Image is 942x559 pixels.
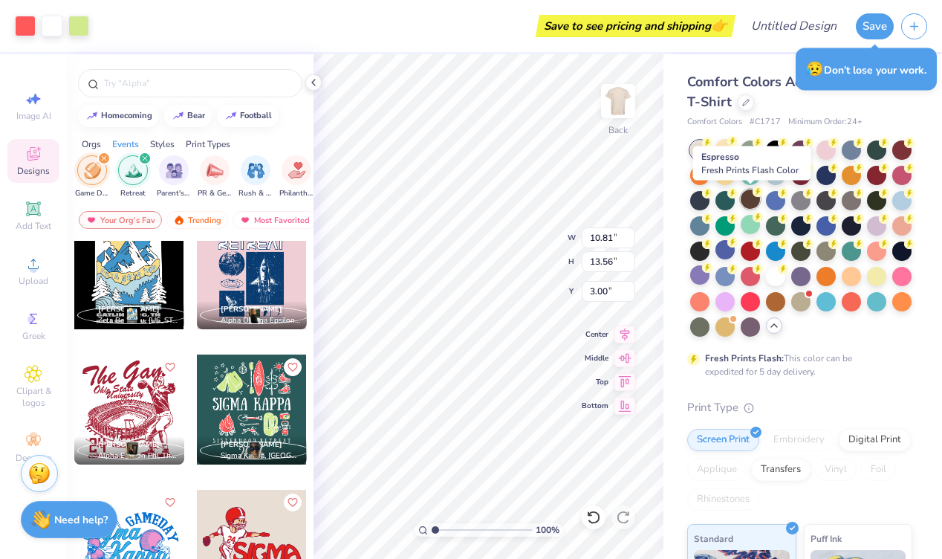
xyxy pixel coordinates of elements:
[539,15,732,37] div: Save to see pricing and shipping
[238,155,273,199] div: filter for Rush & Bid
[186,138,230,151] div: Print Types
[839,429,911,451] div: Digital Print
[173,215,185,225] img: trending.gif
[198,155,232,199] div: filter for PR & General
[157,155,191,199] button: filter button
[811,531,842,546] span: Puff Ink
[238,188,273,199] span: Rush & Bid
[694,531,733,546] span: Standard
[796,48,937,91] div: Don’t lose your work.
[22,330,45,342] span: Greek
[247,162,264,179] img: Rush & Bid Image
[705,352,888,378] div: This color can be expedited for 5 day delivery.
[687,116,742,129] span: Comfort Colors
[536,523,559,537] span: 100 %
[750,116,781,129] span: # C1717
[54,513,108,527] strong: Need help?
[85,215,97,225] img: most_fav.gif
[687,399,912,416] div: Print Type
[693,146,811,181] div: Espresso
[856,13,894,39] button: Save
[101,112,152,120] div: homecoming
[608,123,628,137] div: Back
[7,385,59,409] span: Clipart & logos
[16,110,51,122] span: Image AI
[79,211,162,229] div: Your Org's Fav
[125,162,142,179] img: Retreat Image
[221,450,301,462] span: Sigma Kappa, [GEOGRAPHIC_DATA][US_STATE]
[238,155,273,199] button: filter button
[279,188,314,199] span: Philanthropy
[239,215,251,225] img: most_fav.gif
[711,16,727,34] span: 👉
[221,304,282,314] span: [PERSON_NAME]
[233,211,316,229] div: Most Favorited
[82,138,101,151] div: Orgs
[75,188,109,199] span: Game Day
[120,188,146,199] span: Retreat
[75,155,109,199] div: filter for Game Day
[157,155,191,199] div: filter for Parent's Weekend
[98,315,178,326] span: Zeta Beta Tau, [US_STATE] Tech
[98,450,178,462] span: Alpha Epsilon Phi, The [US_STATE][GEOGRAPHIC_DATA]
[161,358,179,376] button: Like
[815,459,857,481] div: Vinyl
[687,429,759,451] div: Screen Print
[221,315,301,326] span: Alpha Omega Epsilon, [GEOGRAPHIC_DATA][US_STATE]
[764,429,834,451] div: Embroidery
[687,488,759,511] div: Rhinestones
[103,76,293,91] input: Try "Alpha"
[288,162,305,179] img: Philanthropy Image
[751,459,811,481] div: Transfers
[687,73,908,111] span: Comfort Colors Adult Heavyweight T-Shirt
[279,155,314,199] div: filter for Philanthropy
[164,105,212,127] button: bear
[225,112,237,120] img: trend_line.gif
[161,494,179,511] button: Like
[582,353,608,363] span: Middle
[172,112,184,120] img: trend_line.gif
[279,155,314,199] button: filter button
[582,401,608,411] span: Bottom
[788,116,863,129] span: Minimum Order: 24 +
[118,155,148,199] button: filter button
[284,358,302,376] button: Like
[17,165,50,177] span: Designs
[78,105,159,127] button: homecoming
[75,155,109,199] button: filter button
[198,155,232,199] button: filter button
[84,162,101,179] img: Game Day Image
[603,86,633,116] img: Back
[98,439,160,450] span: [PERSON_NAME]
[806,59,824,79] span: 😥
[582,329,608,340] span: Center
[705,352,784,364] strong: Fresh Prints Flash:
[687,459,747,481] div: Applique
[150,138,175,151] div: Styles
[861,459,896,481] div: Foil
[739,11,848,41] input: Untitled Design
[112,138,139,151] div: Events
[166,162,183,179] img: Parent's Weekend Image
[166,211,228,229] div: Trending
[207,162,224,179] img: PR & General Image
[16,220,51,232] span: Add Text
[198,188,232,199] span: PR & General
[157,188,191,199] span: Parent's Weekend
[19,275,48,287] span: Upload
[284,494,302,511] button: Like
[582,377,608,387] span: Top
[221,439,282,450] span: [PERSON_NAME]
[16,452,51,464] span: Decorate
[217,105,279,127] button: football
[86,112,98,120] img: trend_line.gif
[701,164,799,176] span: Fresh Prints Flash Color
[98,304,160,314] span: [PERSON_NAME]
[118,155,148,199] div: filter for Retreat
[240,112,272,120] div: football
[187,112,205,120] div: bear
